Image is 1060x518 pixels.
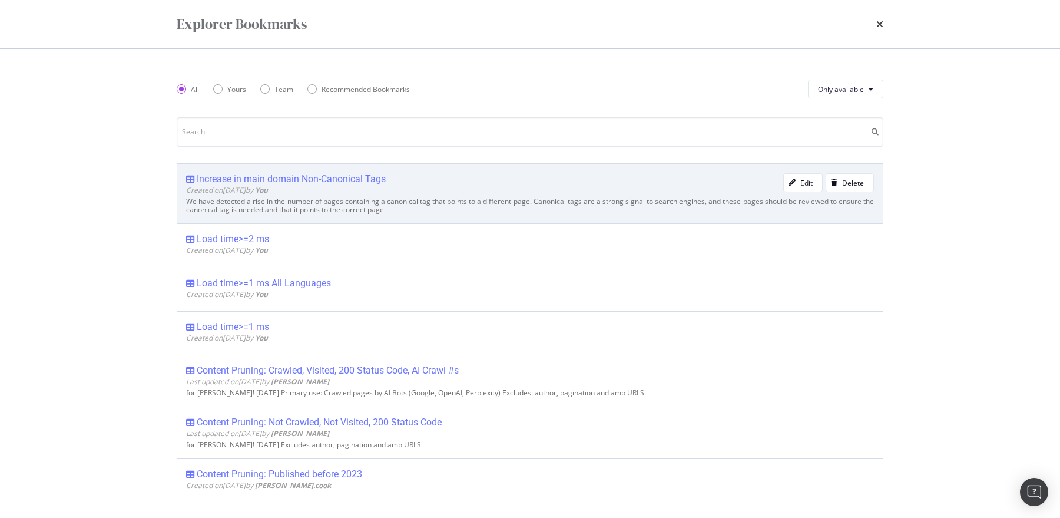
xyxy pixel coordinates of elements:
button: Edit [783,173,823,192]
span: Created on [DATE] by [186,333,268,343]
div: All [177,84,199,94]
div: Content Pruning: Not Crawled, Not Visited, 200 Status Code [197,417,442,428]
b: [PERSON_NAME] [271,428,329,438]
div: Load time>=1 ms All Languages [197,278,331,289]
div: Yours [227,84,246,94]
div: Open Intercom Messenger [1020,478,1048,506]
span: Created on [DATE] by [186,480,331,490]
button: Delete [826,173,874,192]
div: Load time>=2 ms [197,233,269,245]
b: You [255,245,268,255]
span: Created on [DATE] by [186,185,268,195]
div: Content Pruning: Published before 2023 [197,468,362,480]
div: Recommended Bookmarks [322,84,410,94]
b: [PERSON_NAME].cook [255,480,331,490]
div: Delete [842,178,864,188]
div: Content Pruning: Crawled, Visited, 200 Status Code, AI Crawl #s [197,365,459,377]
span: Only available [818,84,864,94]
div: Yours [213,84,246,94]
span: Created on [DATE] by [186,289,268,299]
div: Edit [800,178,813,188]
div: Increase in main domain Non-Canonical Tags [197,173,386,185]
div: Explorer Bookmarks [177,14,307,34]
div: Team [260,84,293,94]
span: Last updated on [DATE] by [186,428,329,438]
div: times [876,14,883,34]
span: Last updated on [DATE] by [186,377,329,387]
b: You [255,289,268,299]
div: All [191,84,199,94]
b: You [255,185,268,195]
div: for [PERSON_NAME]! [186,493,874,501]
b: [PERSON_NAME] [271,377,329,387]
div: for [PERSON_NAME]! [DATE] Excludes author, pagination and amp URLS [186,441,874,449]
span: Created on [DATE] by [186,245,268,255]
b: You [255,333,268,343]
div: Recommended Bookmarks [307,84,410,94]
div: for [PERSON_NAME]! [DATE] Primary use: Crawled pages by AI Bots (Google, OpenAI, Perplexity) Excl... [186,389,874,397]
div: Team [274,84,293,94]
div: Load time>=1 ms [197,321,269,333]
div: We have detected a rise in the number of pages containing a canonical tag that points to a differ... [186,197,874,214]
button: Only available [808,80,883,98]
input: Search [177,117,883,147]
